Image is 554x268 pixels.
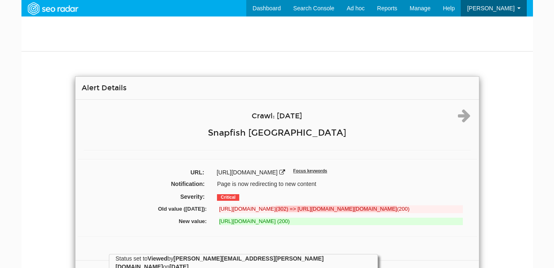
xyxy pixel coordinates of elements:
[276,206,397,212] strong: (302) => [URL][DOMAIN_NAME][DOMAIN_NAME]
[211,180,475,188] div: Page is now redirecting to new content
[79,193,211,201] label: Severity:
[467,5,514,12] span: [PERSON_NAME]
[219,205,463,213] del: [URL][DOMAIN_NAME] (200)
[219,218,463,226] ins: [URL][DOMAIN_NAME] (200)
[82,83,473,93] h4: Alert Details
[217,194,239,201] span: Critical
[78,168,211,176] label: URL:
[79,180,211,188] label: Notification:
[443,5,455,12] span: Help
[293,168,327,173] sup: Focus keywords
[252,112,302,120] a: Crawl: [DATE]
[217,169,278,176] a: [URL][DOMAIN_NAME]
[347,5,365,12] span: Ad hoc
[24,1,81,16] img: SEORadar
[293,5,335,12] span: Search Console
[208,127,346,138] a: Snapfish [GEOGRAPHIC_DATA]
[148,255,167,262] strong: Viewed
[458,115,471,122] a: Next alert
[85,218,213,226] label: New value:
[410,5,431,12] span: Manage
[85,205,213,213] label: Old value ([DATE]):
[377,5,397,12] span: Reports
